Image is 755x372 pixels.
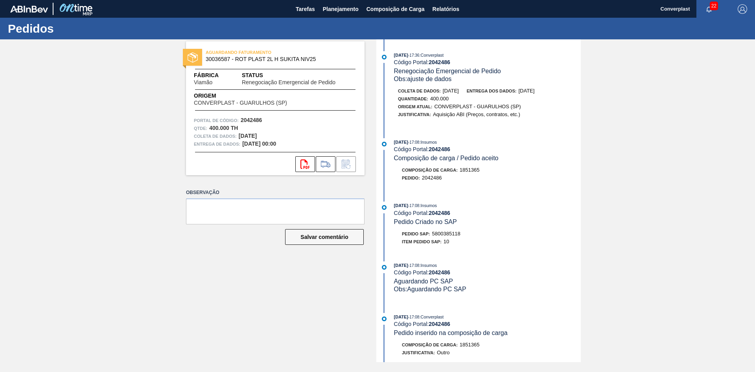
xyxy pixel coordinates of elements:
font: Insumos [420,140,437,144]
font: 1851365 [460,342,480,348]
font: 17:08 [409,140,419,144]
font: Composição de Carga [402,168,456,172]
img: TNhmsLtSVTkK8tSr43FrP2fwEKptu5GPRR3wAAAABJRU5ErkJggg== [10,6,48,13]
font: : [206,126,208,131]
font: 22 [711,3,716,9]
img: atual [382,265,387,270]
font: - [408,315,409,319]
font: Código Portal: [394,59,429,65]
font: Justificativa: [398,112,431,117]
font: 400.000 TH [209,125,238,131]
font: Salvar comentário [300,234,348,240]
font: 400.000 [430,96,449,102]
font: Obs: [394,76,407,82]
font: Composição de Carga [402,342,456,347]
font: [DATE] [443,88,459,94]
font: - [408,140,409,144]
font: 17:36 [409,53,419,57]
font: 2042486 [429,269,450,276]
font: 17:08 [409,204,419,208]
font: [DATE] [394,203,408,208]
img: atual [382,55,387,59]
font: Aguardando PC SAP [394,278,453,285]
font: 17:08 [409,315,419,319]
font: Observação [186,190,219,195]
font: 2042486 [429,321,450,327]
font: Item pedido SAP: [402,239,442,244]
font: Tarefas [296,6,315,12]
div: Informar alteração no pedido [336,156,356,172]
font: Relatórios [433,6,459,12]
font: [DATE] [239,133,257,139]
font: 30036587 - ROT PLAST 2L H SUKITA NIV25 [206,56,316,62]
font: [DATE] 00:00 [242,141,276,147]
span: AGUARDANDO FATURAMENTO [206,48,316,56]
font: Código Portal: [394,210,429,216]
button: Notificações [696,4,722,15]
font: : [418,176,420,180]
font: 10 [444,239,449,244]
font: 17:08 [409,263,419,268]
font: 2042486 [429,146,450,152]
font: : [419,263,420,268]
font: Converplast [420,315,444,319]
img: atual [382,142,387,146]
font: [DATE] [394,140,408,144]
font: CONVERPLAST - GUARULHOS (SP) [434,104,521,109]
font: Insumos [420,203,437,208]
font: Pedido SAP: [402,231,430,236]
font: CONVERPLAST - GUARULHOS (SP) [194,100,287,106]
font: 1851365 [460,167,480,173]
font: Composição de Carga [366,6,425,12]
font: Converplast [420,53,444,57]
font: ajuste de dados [407,76,451,82]
font: Origem [194,93,216,99]
font: Pedido Criado no SAP [394,218,457,225]
font: Renegociação Emergencial de Pedido [242,79,335,85]
font: Pedido inserido na composição de carga [394,329,508,336]
font: Status [242,72,263,78]
font: Origem Atual: [398,104,432,109]
font: Entrega de dados: [194,142,240,146]
font: Quantidade [398,96,427,101]
img: atual [382,316,387,321]
font: : [419,53,420,57]
font: 2042486 [422,175,442,181]
font: : [419,315,420,319]
font: Aguardando PC SAP [407,286,466,292]
div: Ir para Composição de Carga [316,156,335,172]
font: Código Portal: [394,269,429,276]
font: : [427,96,428,101]
font: : [419,203,420,208]
font: Obs: [394,286,407,292]
font: : [456,168,458,172]
img: atual [382,205,387,210]
font: Entrega dos dados: [467,89,517,93]
img: Sair [738,4,747,14]
button: Salvar comentário [285,229,364,245]
font: : [419,140,420,144]
font: Código Portal: [394,146,429,152]
font: Código Portal: [394,321,429,327]
font: Coleta de dados: [194,134,237,139]
font: : [456,342,458,347]
font: [DATE] [394,315,408,319]
font: 5800385118 [432,231,460,237]
font: Fábrica [194,72,219,78]
font: Composição de carga / Pedido aceito [394,155,499,161]
font: Viamão [194,79,212,85]
div: Abrir arquivo PDF [295,156,315,172]
font: Converplast [661,6,690,12]
font: Justificativa: [402,350,435,355]
font: Planejamento [323,6,359,12]
font: 2042486 [429,59,450,65]
font: [DATE] [518,88,534,94]
font: - [408,204,409,208]
font: Aquisição ABI (Preços, contratos, etc.) [433,111,520,117]
img: status [188,52,198,63]
span: 30036587 - ROT PLAST 2L H SUKITA NIV25 [206,56,348,62]
font: [DATE] [394,53,408,57]
font: 2042486 [241,117,262,123]
font: - [408,263,409,268]
font: [DATE] [394,263,408,268]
